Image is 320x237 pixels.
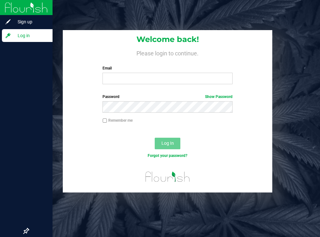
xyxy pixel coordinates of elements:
button: Log In [155,138,180,149]
span: Log In [161,141,174,146]
a: Show Password [205,94,233,99]
inline-svg: Log in [5,32,11,39]
label: Email [103,65,233,71]
span: Sign up [11,18,50,26]
label: Remember me [103,118,133,123]
img: flourish_logo.svg [142,165,194,188]
inline-svg: Sign up [5,19,11,25]
span: Log in [11,32,50,39]
a: Forgot your password? [148,153,187,158]
h4: Please login to continue. [63,49,272,56]
h1: Welcome back! [63,35,272,44]
span: Password [103,94,119,99]
input: Remember me [103,118,107,123]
